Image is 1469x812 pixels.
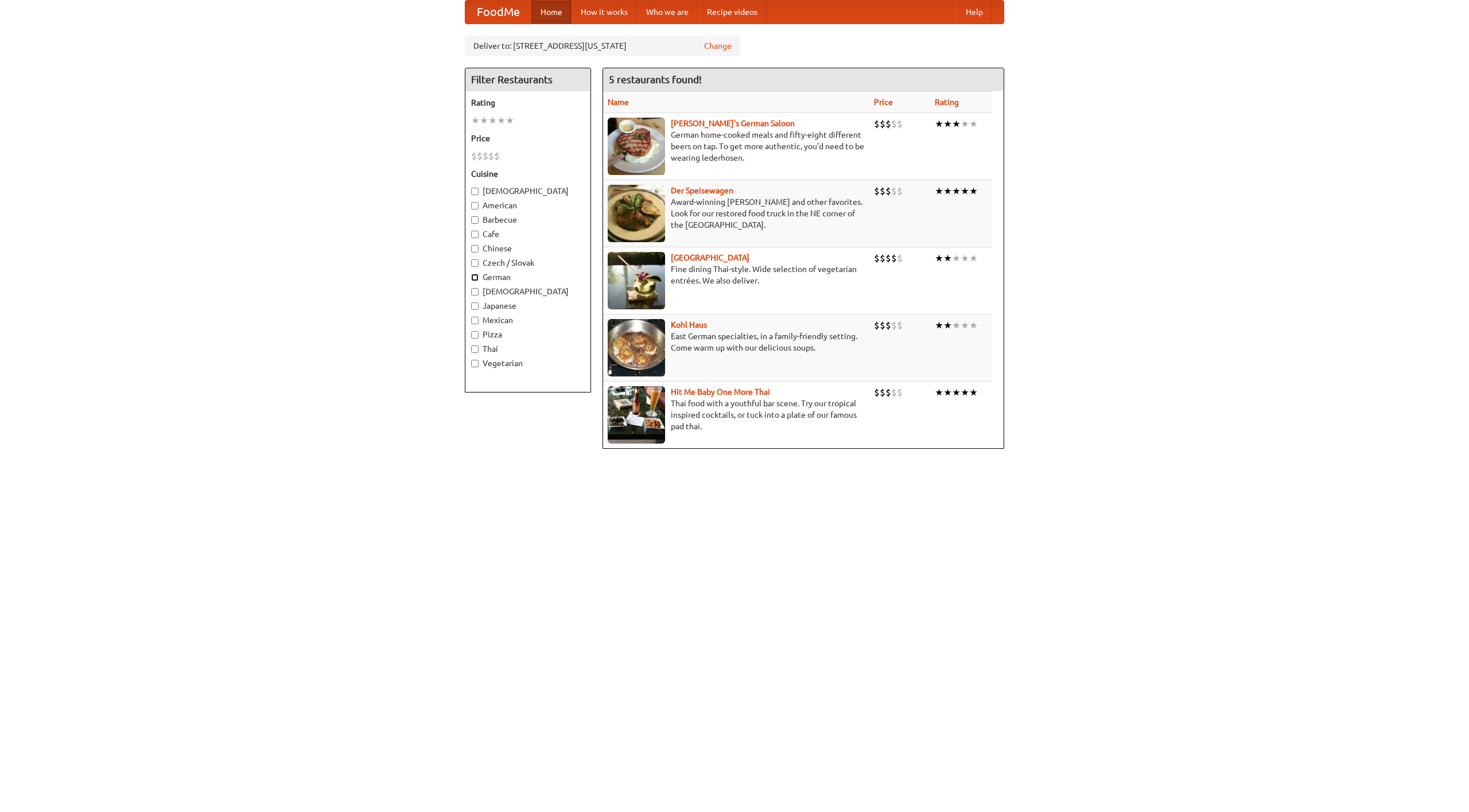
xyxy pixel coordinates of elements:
input: Vegetarian [471,360,479,367]
label: Thai [471,343,585,355]
li: ★ [471,114,480,127]
li: $ [880,319,885,332]
label: [DEMOGRAPHIC_DATA] [471,185,585,197]
li: ★ [943,118,952,130]
a: Home [531,1,572,24]
li: $ [891,185,897,197]
li: $ [874,319,880,332]
li: ★ [961,386,969,399]
input: Barbecue [471,216,479,224]
ng-pluralize: 5 restaurants found! [609,74,702,85]
label: [DEMOGRAPHIC_DATA] [471,286,585,297]
li: $ [897,118,903,130]
li: $ [885,386,891,399]
li: $ [885,319,891,332]
li: $ [874,252,880,265]
a: Der Speisewagen [671,186,733,195]
li: $ [874,386,880,399]
li: ★ [961,118,969,130]
label: Vegetarian [471,358,585,369]
li: $ [885,185,891,197]
img: satay.jpg [608,252,665,309]
li: ★ [969,118,978,130]
h5: Cuisine [471,168,585,180]
li: $ [897,319,903,332]
li: ★ [952,386,961,399]
li: ★ [935,252,943,265]
li: $ [897,252,903,265]
h5: Rating [471,97,585,108]
a: How it works [572,1,637,24]
li: ★ [480,114,488,127]
li: $ [880,118,885,130]
li: ★ [943,185,952,197]
li: ★ [506,114,514,127]
label: Pizza [471,329,585,340]
li: $ [885,252,891,265]
li: ★ [943,386,952,399]
input: German [471,274,479,281]
li: $ [483,150,488,162]
li: $ [477,150,483,162]
li: $ [885,118,891,130]
div: Deliver to: [STREET_ADDRESS][US_STATE] [465,36,740,56]
li: ★ [952,185,961,197]
a: Who we are [637,1,698,24]
li: $ [471,150,477,162]
input: Japanese [471,302,479,310]
label: Mexican [471,314,585,326]
label: Japanese [471,300,585,312]
label: Cafe [471,228,585,240]
input: Cafe [471,231,479,238]
p: Fine dining Thai-style. Wide selection of vegetarian entrées. We also deliver. [608,263,865,286]
li: ★ [952,319,961,332]
li: ★ [969,386,978,399]
li: ★ [935,319,943,332]
label: American [471,200,585,211]
li: $ [891,118,897,130]
a: Rating [935,98,959,107]
li: ★ [935,386,943,399]
h5: Price [471,133,585,144]
a: Kohl Haus [671,320,707,329]
li: ★ [969,319,978,332]
p: East German specialties, in a family-friendly setting. Come warm up with our delicious soups. [608,331,865,353]
li: $ [891,252,897,265]
input: [DEMOGRAPHIC_DATA] [471,288,479,296]
b: [PERSON_NAME]'s German Saloon [671,119,795,128]
li: ★ [961,252,969,265]
a: Hit Me Baby One More Thai [671,387,770,397]
label: Czech / Slovak [471,257,585,269]
li: ★ [488,114,497,127]
li: ★ [969,185,978,197]
label: Barbecue [471,214,585,226]
a: FoodMe [465,1,531,24]
a: Change [704,40,732,52]
li: $ [488,150,494,162]
li: ★ [943,252,952,265]
li: $ [494,150,500,162]
li: ★ [935,118,943,130]
li: ★ [969,252,978,265]
li: $ [880,386,885,399]
p: Award-winning [PERSON_NAME] and other favorites. Look for our restored food truck in the NE corne... [608,196,865,231]
a: Help [957,1,992,24]
label: German [471,271,585,283]
label: Chinese [471,243,585,254]
li: ★ [952,118,961,130]
input: Czech / Slovak [471,259,479,267]
p: German home-cooked meals and fifty-eight different beers on tap. To get more authentic, you'd nee... [608,129,865,164]
img: kohlhaus.jpg [608,319,665,376]
li: $ [874,185,880,197]
a: [GEOGRAPHIC_DATA] [671,253,749,262]
a: Price [874,98,893,107]
li: $ [897,185,903,197]
img: esthers.jpg [608,118,665,175]
h4: Filter Restaurants [465,68,590,91]
input: Pizza [471,331,479,339]
li: $ [880,252,885,265]
li: $ [874,118,880,130]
